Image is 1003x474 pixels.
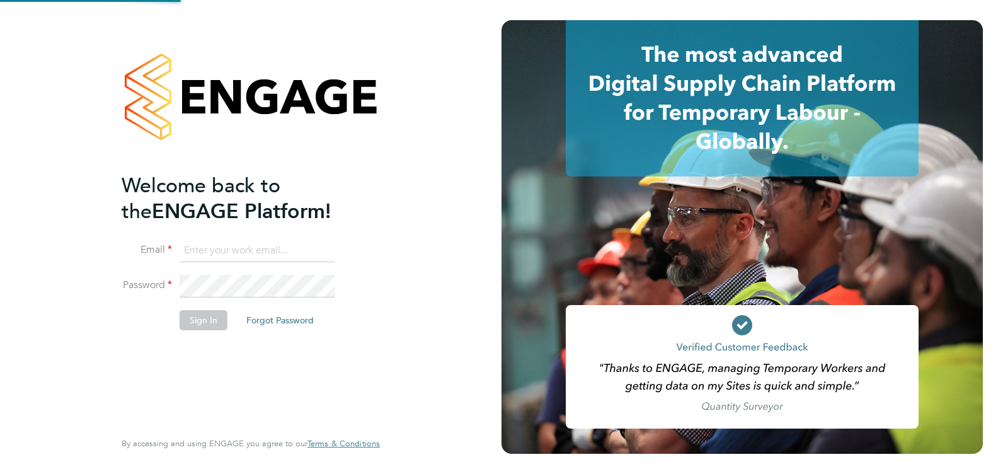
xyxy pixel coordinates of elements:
[236,310,324,330] button: Forgot Password
[180,240,335,262] input: Enter your work email...
[122,243,172,257] label: Email
[122,173,367,224] h2: ENGAGE Platform!
[307,439,380,449] a: Terms & Conditions
[307,438,380,449] span: Terms & Conditions
[122,438,380,449] span: By accessing and using ENGAGE you agree to our
[122,173,280,224] span: Welcome back to the
[180,310,227,330] button: Sign In
[122,279,172,292] label: Password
